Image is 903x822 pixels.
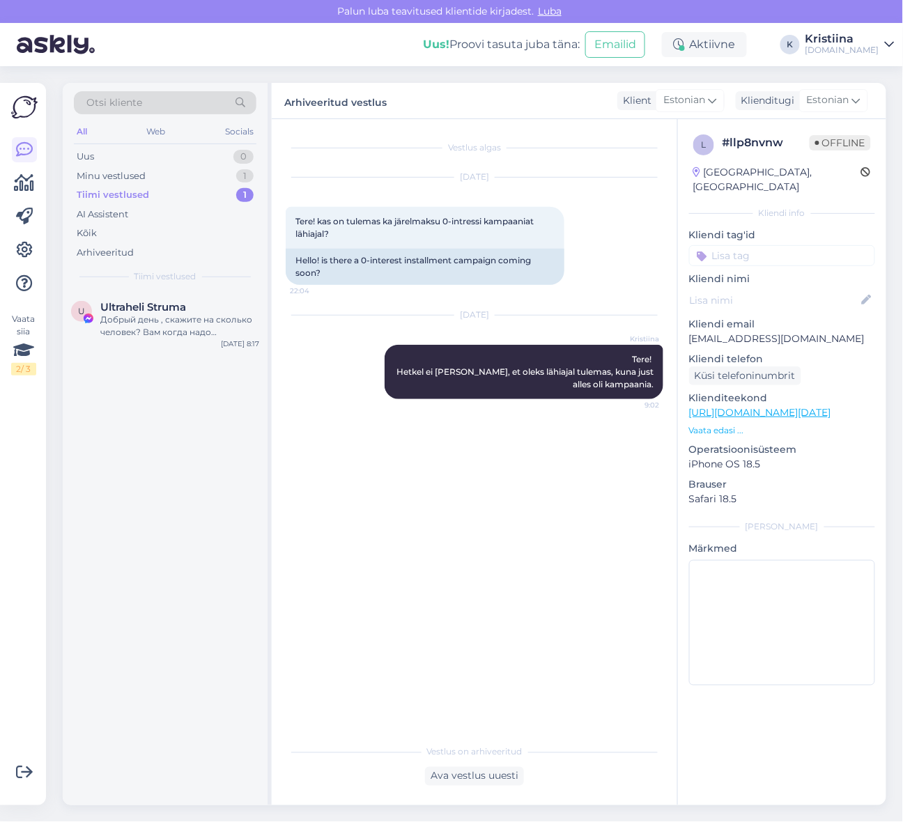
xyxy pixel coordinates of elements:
[11,94,38,121] img: Askly Logo
[689,352,875,366] p: Kliendi telefon
[693,165,861,194] div: [GEOGRAPHIC_DATA], [GEOGRAPHIC_DATA]
[736,93,795,108] div: Klienditugi
[689,424,875,437] p: Vaata edasi ...
[427,746,523,759] span: Vestlus on arhiveeritud
[689,406,831,419] a: [URL][DOMAIN_NAME][DATE]
[690,293,859,308] input: Lisa nimi
[236,188,254,202] div: 1
[702,139,707,150] span: l
[689,366,801,385] div: Küsi telefoninumbrit
[284,91,387,110] label: Arhiveeritud vestlus
[805,33,879,45] div: Kristiina
[689,477,875,492] p: Brauser
[77,208,128,222] div: AI Assistent
[11,363,36,375] div: 2 / 3
[805,33,895,56] a: Kristiina[DOMAIN_NAME]
[689,492,875,506] p: Safari 18.5
[617,93,651,108] div: Klient
[780,35,800,54] div: K
[77,169,146,183] div: Minu vestlused
[662,32,747,57] div: Aktiivne
[689,272,875,286] p: Kliendi nimi
[689,541,875,556] p: Märkmed
[723,134,810,151] div: # llp8nvnw
[396,354,656,389] span: Tere! Hetkel ei [PERSON_NAME], et oleks lähiajal tulemas, kuna just alles oli kampaania.
[663,93,706,108] span: Estonian
[295,216,536,239] span: Tere! kas on tulemas ka järelmaksu 0-intressi kampaaniat lähiajal?
[77,150,94,164] div: Uus
[290,286,342,296] span: 22:04
[286,309,663,321] div: [DATE]
[425,767,524,786] div: Ava vestlus uuesti
[236,169,254,183] div: 1
[689,245,875,266] input: Lisa tag
[607,334,659,344] span: Kristiina
[423,36,580,53] div: Proovi tasuta juba täna:
[689,457,875,472] p: iPhone OS 18.5
[534,5,566,17] span: Luba
[423,38,449,51] b: Uus!
[221,339,259,349] div: [DATE] 8:17
[144,123,169,141] div: Web
[810,135,871,150] span: Offline
[689,317,875,332] p: Kliendi email
[77,188,149,202] div: Tiimi vestlused
[233,150,254,164] div: 0
[689,520,875,533] div: [PERSON_NAME]
[585,31,645,58] button: Emailid
[78,306,85,316] span: U
[689,391,875,405] p: Klienditeekond
[286,171,663,183] div: [DATE]
[286,141,663,154] div: Vestlus algas
[222,123,256,141] div: Socials
[807,93,849,108] span: Estonian
[286,249,564,285] div: Hello! is there a 0-interest installment campaign coming soon?
[805,45,879,56] div: [DOMAIN_NAME]
[100,313,259,339] div: Добрый день , скажите на сколько человек? Вам когда надо вернуться? скажите какой тип питания ?
[134,270,196,283] span: Tiimi vestlused
[77,226,97,240] div: Kõik
[74,123,90,141] div: All
[689,207,875,219] div: Kliendi info
[689,332,875,346] p: [EMAIL_ADDRESS][DOMAIN_NAME]
[100,301,186,313] span: Ultraheli Struma
[77,246,134,260] div: Arhiveeritud
[689,442,875,457] p: Operatsioonisüsteem
[86,95,142,110] span: Otsi kliente
[689,228,875,242] p: Kliendi tag'id
[607,400,659,410] span: 9:02
[11,313,36,375] div: Vaata siia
